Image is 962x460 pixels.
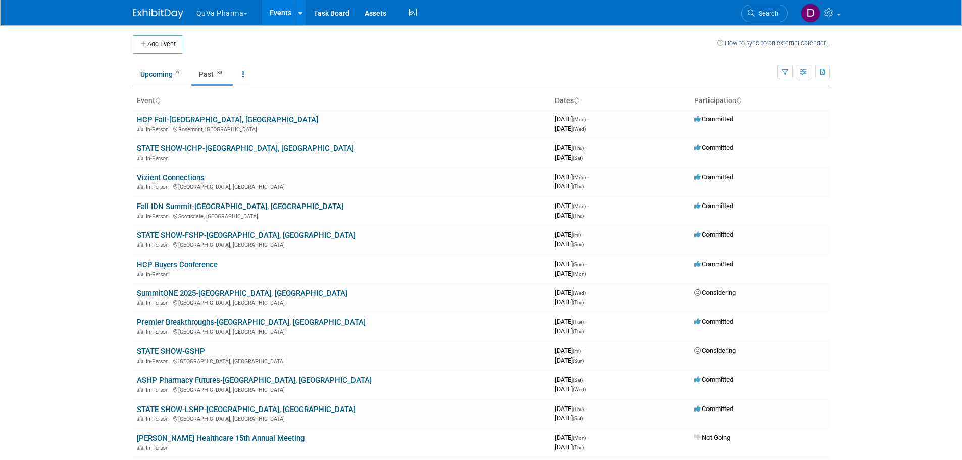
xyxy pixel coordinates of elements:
img: In-Person Event [137,126,143,131]
span: In-Person [146,126,172,133]
a: SummitONE 2025-[GEOGRAPHIC_DATA], [GEOGRAPHIC_DATA] [137,289,347,298]
div: Rosemont, [GEOGRAPHIC_DATA] [137,125,547,133]
span: In-Person [146,242,172,248]
th: Participation [690,92,830,110]
span: [DATE] [555,289,589,296]
a: STATE SHOW-FSHP-[GEOGRAPHIC_DATA], [GEOGRAPHIC_DATA] [137,231,356,240]
span: [DATE] [555,298,584,306]
a: Search [741,5,788,22]
a: How to sync to an external calendar... [717,39,830,47]
a: ASHP Pharmacy Futures-[GEOGRAPHIC_DATA], [GEOGRAPHIC_DATA] [137,376,372,385]
span: [DATE] [555,270,586,277]
span: [DATE] [555,327,584,335]
a: Premier Breakthroughs-[GEOGRAPHIC_DATA], [GEOGRAPHIC_DATA] [137,318,366,327]
img: In-Person Event [137,416,143,421]
span: (Sat) [573,155,583,161]
span: [DATE] [555,347,584,354]
span: (Thu) [573,213,584,219]
span: 9 [173,69,182,77]
span: (Fri) [573,232,581,238]
span: In-Person [146,445,172,451]
a: STATE SHOW-ICHP-[GEOGRAPHIC_DATA], [GEOGRAPHIC_DATA] [137,144,354,153]
span: Not Going [694,434,730,441]
span: (Sat) [573,416,583,421]
span: Considering [694,289,736,296]
th: Dates [551,92,690,110]
span: (Mon) [573,117,586,122]
span: In-Person [146,271,172,278]
span: - [585,144,587,151]
span: (Sun) [573,242,584,247]
img: In-Person Event [137,445,143,450]
a: Fall IDN Summit-[GEOGRAPHIC_DATA], [GEOGRAPHIC_DATA] [137,202,343,211]
span: In-Person [146,155,172,162]
img: In-Person Event [137,271,143,276]
span: [DATE] [555,144,587,151]
img: In-Person Event [137,213,143,218]
span: Search [755,10,778,17]
img: Danielle Mitchell [801,4,820,23]
img: In-Person Event [137,329,143,334]
span: Considering [694,347,736,354]
span: (Fri) [573,348,581,354]
span: [DATE] [555,260,587,268]
span: - [587,434,589,441]
button: Add Event [133,35,183,54]
span: [DATE] [555,154,583,161]
span: In-Person [146,358,172,365]
img: In-Person Event [137,387,143,392]
span: Committed [694,260,733,268]
span: (Mon) [573,203,586,209]
span: - [587,173,589,181]
span: (Sun) [573,358,584,364]
span: [DATE] [555,434,589,441]
a: HCP Fall-[GEOGRAPHIC_DATA], [GEOGRAPHIC_DATA] [137,115,318,124]
span: - [585,260,587,268]
span: (Mon) [573,435,586,441]
a: [PERSON_NAME] Healthcare 15th Annual Meeting [137,434,305,443]
span: (Tue) [573,319,584,325]
span: In-Person [146,387,172,393]
a: STATE SHOW-GSHP [137,347,205,356]
span: [DATE] [555,405,587,413]
span: (Thu) [573,300,584,305]
span: [DATE] [555,115,589,123]
span: Committed [694,144,733,151]
span: Committed [694,405,733,413]
span: [DATE] [555,414,583,422]
span: [DATE] [555,318,587,325]
span: (Thu) [573,145,584,151]
span: [DATE] [555,231,584,238]
span: In-Person [146,416,172,422]
a: Sort by Event Name [155,96,160,105]
span: - [587,289,589,296]
span: 33 [214,69,225,77]
span: - [584,376,586,383]
div: Scottsdale, [GEOGRAPHIC_DATA] [137,212,547,220]
img: In-Person Event [137,242,143,247]
span: - [582,347,584,354]
span: [DATE] [555,443,584,451]
span: (Thu) [573,406,584,412]
div: [GEOGRAPHIC_DATA], [GEOGRAPHIC_DATA] [137,414,547,422]
span: [DATE] [555,240,584,248]
span: [DATE] [555,173,589,181]
img: In-Person Event [137,155,143,160]
span: [DATE] [555,356,584,364]
span: (Wed) [573,387,586,392]
span: [DATE] [555,125,586,132]
span: In-Person [146,300,172,306]
span: - [585,318,587,325]
a: Vizient Connections [137,173,205,182]
span: [DATE] [555,385,586,393]
span: Committed [694,231,733,238]
span: [DATE] [555,182,584,190]
div: [GEOGRAPHIC_DATA], [GEOGRAPHIC_DATA] [137,327,547,335]
span: (Thu) [573,329,584,334]
span: - [585,405,587,413]
span: Committed [694,202,733,210]
span: [DATE] [555,202,589,210]
a: Sort by Participation Type [736,96,741,105]
span: - [587,202,589,210]
span: (Mon) [573,175,586,180]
